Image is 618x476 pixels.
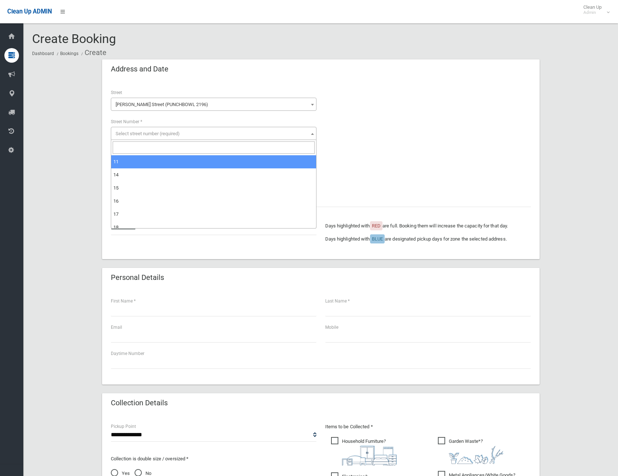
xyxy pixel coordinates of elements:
[580,4,609,15] span: Clean Up
[113,185,118,191] span: 15
[32,31,116,46] span: Create Booking
[583,10,602,15] small: Admin
[79,46,106,59] li: Create
[102,270,173,285] header: Personal Details
[438,437,504,464] span: Garden Waste*
[372,223,381,229] span: RED
[449,446,504,464] img: 4fd8a5c772b2c999c83690221e5242e0.png
[102,62,177,76] header: Address and Date
[32,51,54,56] a: Dashboard
[331,437,397,465] span: Household Furniture
[102,396,176,410] header: Collection Details
[342,438,397,465] i: ?
[113,100,315,110] span: Arthur Street (PUNCHBOWL 2196)
[325,422,531,431] p: Items to be Collected *
[342,446,397,465] img: aa9efdbe659d29b613fca23ba79d85cb.png
[116,131,180,136] span: Select street number (required)
[325,222,531,230] p: Days highlighted with are full. Booking them will increase the capacity for that day.
[113,172,118,177] span: 14
[113,198,118,204] span: 16
[113,159,118,164] span: 11
[60,51,78,56] a: Bookings
[111,454,316,463] p: Collection is double size / oversized *
[372,236,383,242] span: BLUE
[111,98,316,111] span: Arthur Street (PUNCHBOWL 2196)
[113,225,118,230] span: 18
[7,8,52,15] span: Clean Up ADMIN
[449,438,504,464] i: ?
[113,211,118,217] span: 17
[325,235,531,243] p: Days highlighted with are designated pickup days for zone the selected address.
